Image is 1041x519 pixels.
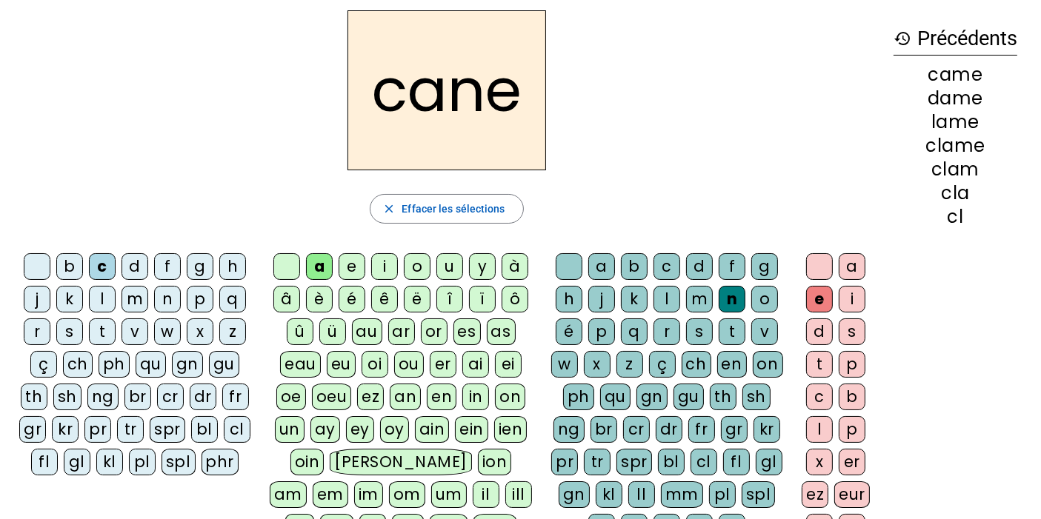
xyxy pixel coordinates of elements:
[806,318,833,345] div: d
[723,449,750,475] div: fl
[478,449,512,475] div: ion
[653,318,680,345] div: r
[621,286,648,312] div: k
[430,351,456,378] div: er
[717,351,747,378] div: en
[122,318,148,345] div: v
[219,286,246,312] div: q
[21,384,47,410] div: th
[117,416,144,443] div: tr
[427,384,456,410] div: en
[588,318,615,345] div: p
[154,318,181,345] div: w
[894,30,911,47] mat-icon: history
[806,286,833,312] div: e
[154,253,181,280] div: f
[290,449,325,475] div: oin
[89,286,116,312] div: l
[742,481,776,508] div: spl
[559,481,590,508] div: gn
[162,449,196,475] div: spl
[588,253,615,280] div: a
[588,286,615,312] div: j
[190,384,216,410] div: dr
[719,253,745,280] div: f
[388,318,415,345] div: ar
[834,481,870,508] div: eur
[756,449,782,475] div: gl
[658,449,685,475] div: bl
[136,351,166,378] div: qu
[584,351,611,378] div: x
[802,481,828,508] div: ez
[347,10,546,170] h2: cane
[563,384,594,410] div: ph
[310,416,340,443] div: ay
[806,449,833,475] div: x
[709,481,736,508] div: pl
[402,200,505,218] span: Effacer les sélections
[280,351,321,378] div: eau
[839,449,865,475] div: er
[839,253,865,280] div: a
[64,449,90,475] div: gl
[306,253,333,280] div: a
[84,416,111,443] div: pr
[505,481,532,508] div: ill
[553,416,585,443] div: ng
[894,113,1017,131] div: lame
[346,416,374,443] div: ey
[721,416,748,443] div: gr
[56,286,83,312] div: k
[462,351,489,378] div: ai
[96,449,123,475] div: kl
[688,416,715,443] div: fr
[661,481,703,508] div: mm
[24,318,50,345] div: r
[469,253,496,280] div: y
[415,416,450,443] div: ain
[382,202,396,215] mat-icon: close
[894,208,1017,226] div: cl
[389,481,425,508] div: om
[621,253,648,280] div: b
[312,384,352,410] div: oeu
[222,384,249,410] div: fr
[339,253,365,280] div: e
[636,384,668,410] div: gn
[172,351,203,378] div: gn
[209,351,239,378] div: gu
[686,286,713,312] div: m
[502,253,528,280] div: à
[287,318,313,345] div: û
[327,351,356,378] div: eu
[616,351,643,378] div: z
[453,318,481,345] div: es
[330,449,471,475] div: [PERSON_NAME]
[839,318,865,345] div: s
[682,351,711,378] div: ch
[362,351,388,378] div: oi
[751,253,778,280] div: g
[584,449,611,475] div: tr
[674,384,704,410] div: gu
[390,384,421,410] div: an
[806,384,833,410] div: c
[894,90,1017,107] div: dame
[839,286,865,312] div: i
[276,384,306,410] div: oe
[339,286,365,312] div: é
[686,318,713,345] div: s
[551,449,578,475] div: pr
[691,449,717,475] div: cl
[656,416,682,443] div: dr
[495,384,525,410] div: on
[219,318,246,345] div: z
[352,318,382,345] div: au
[31,449,58,475] div: fl
[623,416,650,443] div: cr
[719,318,745,345] div: t
[455,416,488,443] div: ein
[394,351,424,378] div: ou
[621,318,648,345] div: q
